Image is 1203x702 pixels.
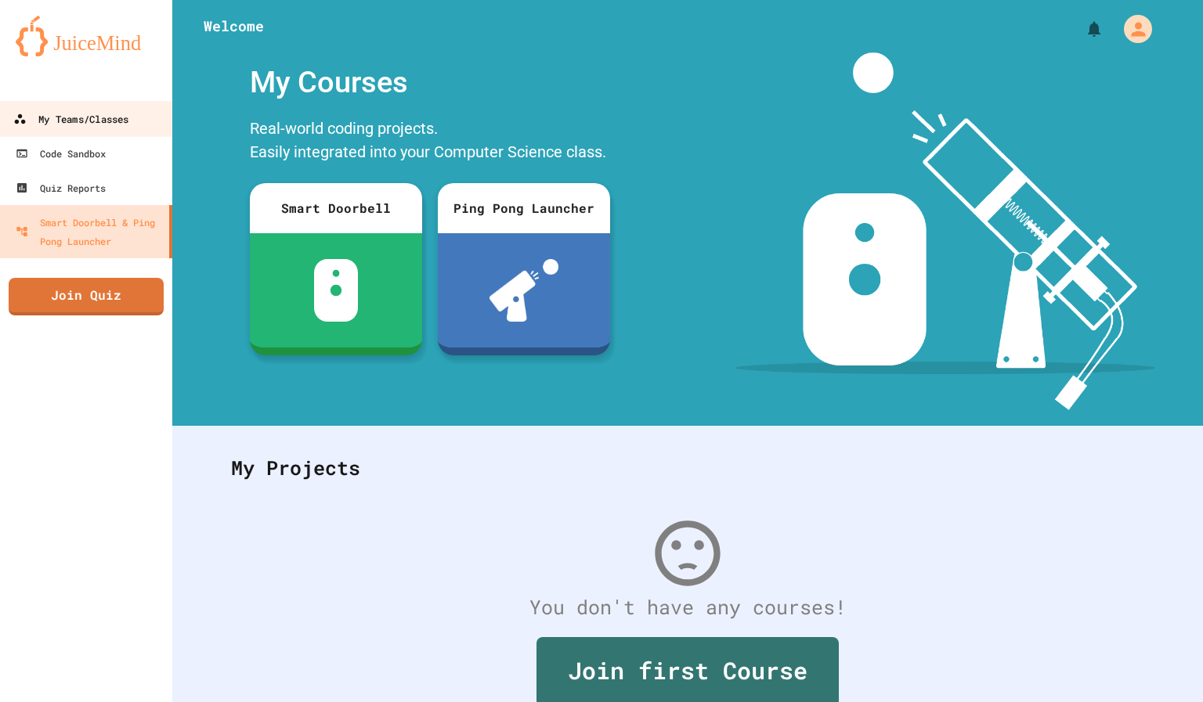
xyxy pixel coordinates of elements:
[735,52,1155,410] img: banner-image-my-projects.png
[215,437,1160,499] div: My Projects
[1056,16,1107,42] div: My Notifications
[16,144,106,163] div: Code Sandbox
[242,113,618,171] div: Real-world coding projects. Easily integrated into your Computer Science class.
[16,16,157,56] img: logo-orange.svg
[16,213,163,250] div: Smart Doorbell & Ping Pong Launcher
[242,52,618,113] div: My Courses
[314,259,359,322] img: sdb-white.svg
[1107,11,1156,47] div: My Account
[9,278,164,315] a: Join Quiz
[250,183,422,233] div: Smart Doorbell
[13,110,128,129] div: My Teams/Classes
[215,592,1160,622] div: You don't have any courses!
[16,178,106,197] div: Quiz Reports
[490,259,559,322] img: ppl-with-ball.png
[438,183,610,233] div: Ping Pong Launcher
